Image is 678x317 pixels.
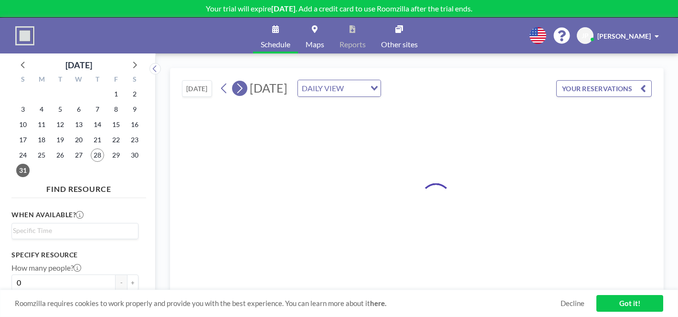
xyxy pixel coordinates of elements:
[127,275,138,291] button: +
[91,133,104,147] span: Thursday, August 21, 2025
[12,223,138,238] div: Search for option
[16,118,30,131] span: Sunday, August 10, 2025
[35,103,48,116] span: Monday, August 4, 2025
[271,4,296,13] b: [DATE]
[597,32,651,40] span: [PERSON_NAME]
[298,18,332,53] a: Maps
[381,41,418,48] span: Other sites
[16,103,30,116] span: Sunday, August 3, 2025
[91,148,104,162] span: Thursday, August 28, 2025
[70,74,88,86] div: W
[11,251,138,259] h3: Specify resource
[15,26,34,45] img: organization-logo
[109,148,123,162] span: Friday, August 29, 2025
[72,133,85,147] span: Wednesday, August 20, 2025
[88,74,106,86] div: T
[109,103,123,116] span: Friday, August 8, 2025
[16,148,30,162] span: Sunday, August 24, 2025
[125,74,144,86] div: S
[15,299,561,308] span: Roomzilla requires cookies to work properly and provide you with the best experience. You can lea...
[128,118,141,131] span: Saturday, August 16, 2025
[35,148,48,162] span: Monday, August 25, 2025
[91,118,104,131] span: Thursday, August 14, 2025
[253,18,298,53] a: Schedule
[347,82,365,95] input: Search for option
[250,81,287,95] span: [DATE]
[128,148,141,162] span: Saturday, August 30, 2025
[582,32,589,40] span: JP
[373,18,425,53] a: Other sites
[109,87,123,101] span: Friday, August 1, 2025
[561,299,584,308] a: Decline
[128,103,141,116] span: Saturday, August 9, 2025
[72,103,85,116] span: Wednesday, August 6, 2025
[53,103,67,116] span: Tuesday, August 5, 2025
[116,275,127,291] button: -
[32,74,51,86] div: M
[35,133,48,147] span: Monday, August 18, 2025
[298,80,381,96] div: Search for option
[11,263,81,273] label: How many people?
[11,180,146,194] h4: FIND RESOURCE
[35,118,48,131] span: Monday, August 11, 2025
[16,133,30,147] span: Sunday, August 17, 2025
[596,295,663,312] a: Got it!
[91,103,104,116] span: Thursday, August 7, 2025
[261,41,290,48] span: Schedule
[65,58,92,72] div: [DATE]
[370,299,386,307] a: here.
[106,74,125,86] div: F
[128,87,141,101] span: Saturday, August 2, 2025
[109,133,123,147] span: Friday, August 22, 2025
[128,133,141,147] span: Saturday, August 23, 2025
[339,41,366,48] span: Reports
[332,18,373,53] a: Reports
[300,82,346,95] span: DAILY VIEW
[109,118,123,131] span: Friday, August 15, 2025
[14,74,32,86] div: S
[16,164,30,177] span: Sunday, August 31, 2025
[53,148,67,162] span: Tuesday, August 26, 2025
[182,80,212,97] button: [DATE]
[556,80,652,97] button: YOUR RESERVATIONS
[53,133,67,147] span: Tuesday, August 19, 2025
[306,41,324,48] span: Maps
[51,74,70,86] div: T
[53,118,67,131] span: Tuesday, August 12, 2025
[72,118,85,131] span: Wednesday, August 13, 2025
[13,225,133,236] input: Search for option
[72,148,85,162] span: Wednesday, August 27, 2025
